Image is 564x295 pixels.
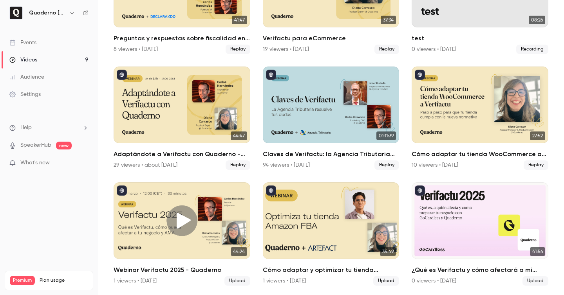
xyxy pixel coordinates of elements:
h2: ¿Qué es Verifactu y cómo afectará a mi negocio? - Quaderno x GoCardless [412,265,548,275]
li: help-dropdown-opener [9,124,89,132]
li: Cómo adaptar tu tienda WooCommerce a Verifactu [412,67,548,170]
div: 19 viewers • [DATE] [263,45,309,53]
a: 41:56¿Qué es Verifactu y cómo afectará a mi negocio? - Quaderno x GoCardless0 viewers • [DATE]... [412,182,548,286]
a: 27:52Cómo adaptar tu tienda WooCommerce a Verifactu10 viewers • [DATE]Replay [412,67,548,170]
button: published [415,185,425,196]
span: 37:34 [381,16,396,24]
div: Settings [9,90,41,98]
div: 1 viewers • [DATE] [263,277,306,285]
div: 1 viewers • [DATE] [114,277,157,285]
button: published [266,185,276,196]
button: published [117,185,127,196]
span: Replay [374,45,399,54]
span: Upload [224,276,250,286]
span: Replay [226,160,250,170]
li: ¿Qué es Verifactu y cómo afectará a mi negocio? - Quaderno x GoCardless [412,182,548,286]
span: 41:47 [232,16,247,24]
h6: Quaderno [GEOGRAPHIC_DATA] [29,9,66,17]
span: What's new [20,159,50,167]
span: Upload [373,276,399,286]
span: 44:24 [231,247,247,256]
a: 44:24Webinar Verifactu 2025 - Quaderno1 viewers • [DATE]Upload [114,182,250,286]
h2: Cómo adaptar tu tienda WooCommerce a Verifactu [412,149,548,159]
div: 0 viewers • [DATE] [412,277,456,285]
img: Quaderno España [10,7,22,19]
div: Videos [9,56,37,64]
span: Replay [374,160,399,170]
h2: Preguntas y respuestas sobre fiscalidad en [GEOGRAPHIC_DATA]: impuestos, facturas y más [114,34,250,43]
button: published [117,70,127,80]
button: published [266,70,276,80]
li: Cómo adaptar y optimizar tu tienda Amazon FBA a TicketBAI y Verifactu [263,182,399,286]
span: 44:47 [231,131,247,140]
a: 35:49Cómo adaptar y optimizar tu tienda Amazon FBA a TicketBAI y Verifactu1 viewers • [DATE]Upload [263,182,399,286]
button: published [415,70,425,80]
span: Plan usage [40,277,88,284]
span: 35:49 [380,247,396,256]
h2: Adaptándote a Verifactu con Quaderno - Office Hours [114,149,250,159]
h2: Claves de Verifactu: la Agencia Tributaria resuelve tus dudas [263,149,399,159]
span: Help [20,124,32,132]
span: 41:56 [530,247,545,256]
span: new [56,142,72,149]
iframe: Noticeable Trigger [79,160,89,167]
h2: Webinar Verifactu 2025 - Quaderno [114,265,250,275]
div: 0 viewers • [DATE] [412,45,456,53]
div: 8 viewers • [DATE] [114,45,158,53]
div: 29 viewers • about [DATE] [114,161,177,169]
li: Adaptándote a Verifactu con Quaderno - Office Hours [114,67,250,170]
h2: Cómo adaptar y optimizar tu tienda Amazon FBA a TicketBAI y Verifactu [263,265,399,275]
div: 94 viewers • [DATE] [263,161,310,169]
li: Claves de Verifactu: la Agencia Tributaria resuelve tus dudas [263,67,399,170]
div: 10 viewers • [DATE] [412,161,458,169]
h2: test [412,34,548,43]
h2: Verifactu para eCommerce [263,34,399,43]
span: Replay [524,160,548,170]
span: 08:26 [529,16,545,24]
div: Audience [9,73,44,81]
a: 01:11:39Claves de Verifactu: la Agencia Tributaria resuelve tus dudas94 viewers • [DATE]Replay [263,67,399,170]
a: 44:47Adaptándote a Verifactu con Quaderno - Office Hours29 viewers • about [DATE]Replay [114,67,250,170]
span: 27:52 [530,131,545,140]
span: Upload [522,276,548,286]
li: Webinar Verifactu 2025 - Quaderno [114,182,250,286]
p: test [421,6,539,18]
a: SpeakerHub [20,141,51,149]
span: 01:11:39 [376,131,396,140]
span: Recording [516,45,548,54]
div: Events [9,39,36,47]
span: Replay [226,45,250,54]
span: Premium [10,276,35,285]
